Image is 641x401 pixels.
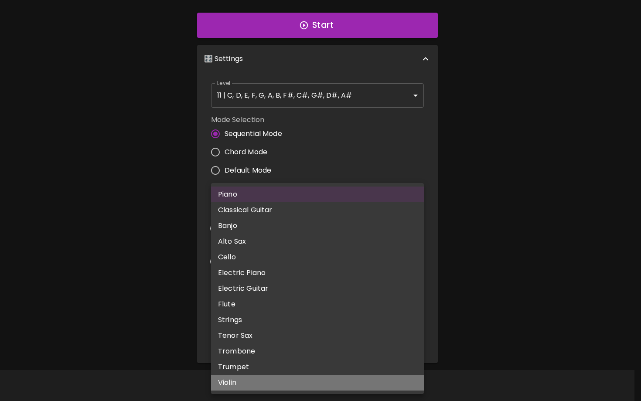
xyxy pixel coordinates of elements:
li: Trumpet [211,359,424,375]
li: Electric Piano [211,265,424,281]
li: Electric Guitar [211,281,424,296]
li: Alto Sax [211,234,424,249]
li: Piano [211,187,424,202]
li: Flute [211,296,424,312]
li: Tenor Sax [211,328,424,343]
li: Strings [211,312,424,328]
li: Cello [211,249,424,265]
li: Violin [211,375,424,391]
li: Trombone [211,343,424,359]
li: Banjo [211,218,424,234]
li: Classical Guitar [211,202,424,218]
